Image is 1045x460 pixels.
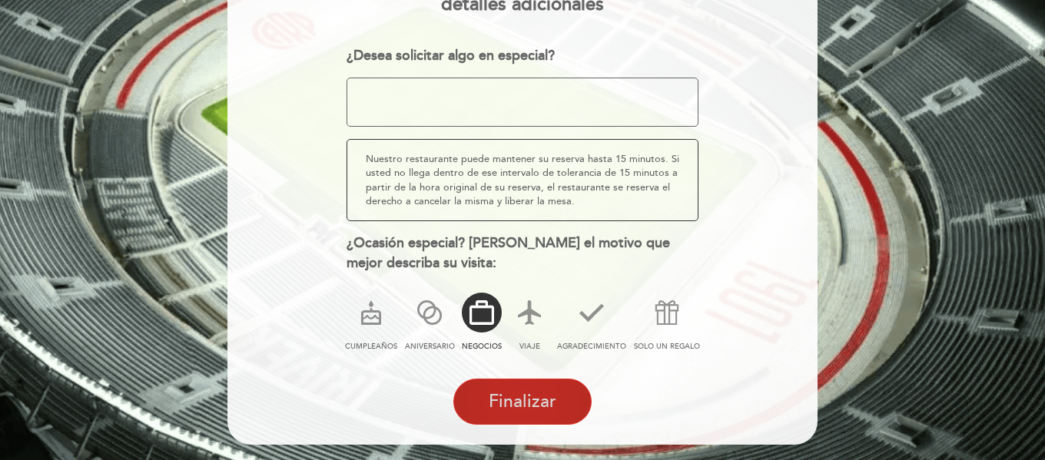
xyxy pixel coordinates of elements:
span: NEGOCIOS [462,342,502,351]
span: AGRADECIMIENTO [557,342,626,351]
div: Nuestro restaurante puede mantener su reserva hasta 15 minutos. Si usted no llega dentro de ese i... [347,139,699,221]
span: ANIVERSARIO [405,342,455,351]
span: VIAJE [519,342,540,351]
span: SOLO UN REGALO [634,342,700,351]
span: CUMPLEAÑOS [345,342,397,351]
button: Finalizar [453,379,592,425]
div: ¿Desea solicitar algo en especial? [347,46,699,66]
span: Finalizar [489,391,556,412]
div: ¿Ocasión especial? [PERSON_NAME] el motivo que mejor describa su visita: [347,233,699,273]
